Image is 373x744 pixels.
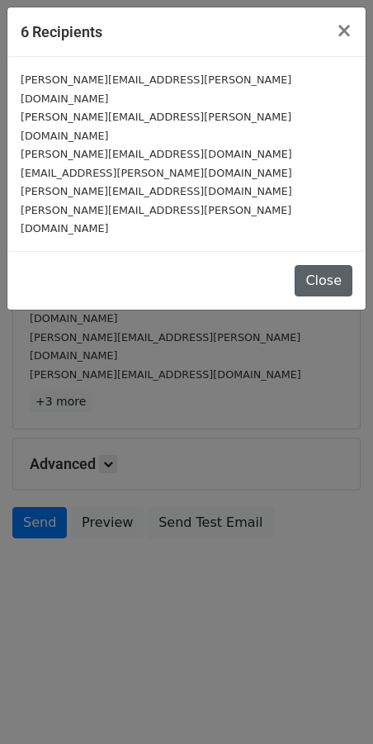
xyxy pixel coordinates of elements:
[21,204,291,235] small: [PERSON_NAME][EMAIL_ADDRESS][PERSON_NAME][DOMAIN_NAME]
[336,19,352,42] span: ×
[295,265,352,296] button: Close
[21,185,292,197] small: [PERSON_NAME][EMAIL_ADDRESS][DOMAIN_NAME]
[21,73,291,105] small: [PERSON_NAME][EMAIL_ADDRESS][PERSON_NAME][DOMAIN_NAME]
[323,7,366,54] button: Close
[21,111,291,142] small: [PERSON_NAME][EMAIL_ADDRESS][PERSON_NAME][DOMAIN_NAME]
[290,665,373,744] iframe: Chat Widget
[21,21,102,43] h5: 6 Recipients
[21,167,292,179] small: [EMAIL_ADDRESS][PERSON_NAME][DOMAIN_NAME]
[21,148,292,160] small: [PERSON_NAME][EMAIL_ADDRESS][DOMAIN_NAME]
